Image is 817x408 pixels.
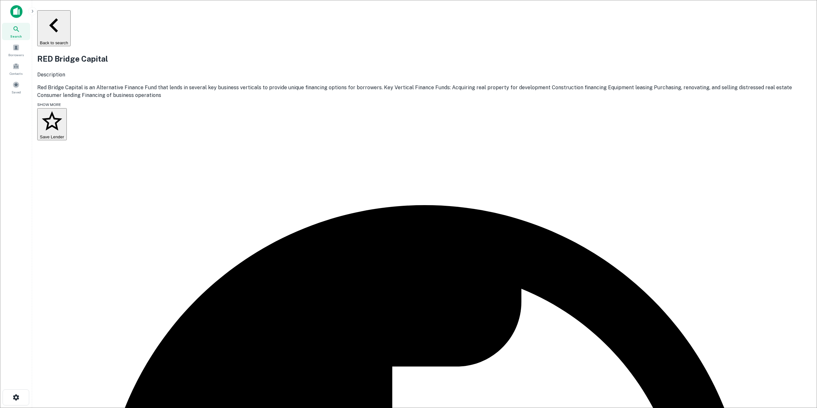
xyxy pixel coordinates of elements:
[10,71,22,76] span: Contacts
[2,60,30,77] a: Contacts
[10,34,22,39] span: Search
[2,41,30,59] a: Borrowers
[12,90,21,95] span: Saved
[37,72,65,78] span: Description
[785,336,817,367] iframe: Chat Widget
[37,108,67,140] button: Save Lender
[10,5,22,18] img: capitalize-icon.png
[8,52,24,57] span: Borrowers
[37,10,71,46] button: Back to search
[37,102,61,107] span: SHOW MORE
[2,23,30,40] a: Search
[37,84,812,99] p: Red Bridge Capital is an Alternative Finance Fund that lends in several key business verticals to...
[2,79,30,96] a: Saved
[37,53,812,65] h2: RED Bridge Capital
